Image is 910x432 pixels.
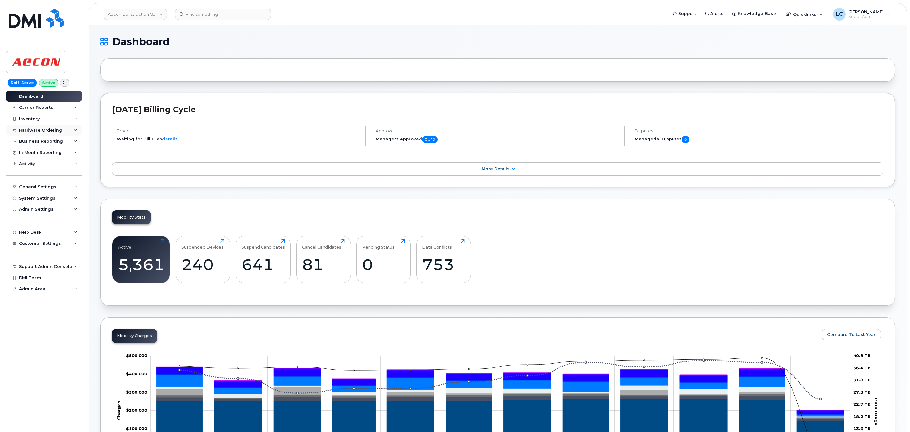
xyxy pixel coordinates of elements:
a: Suspend Candidates641 [242,239,285,280]
tspan: 31.8 TB [853,378,871,383]
a: Suspended Devices240 [181,239,224,280]
h4: Disputes [635,128,883,133]
g: $0 [126,426,147,431]
h2: [DATE] Billing Cycle [112,105,883,114]
tspan: $300,000 [126,390,147,395]
div: Suspended Devices [181,239,224,250]
tspan: $500,000 [126,353,147,358]
span: Dashboard [112,37,170,46]
tspan: Charges [116,401,121,420]
span: 0 [682,136,689,143]
div: 81 [302,255,345,274]
span: Compare To Last Year [827,331,875,337]
div: 240 [181,255,224,274]
tspan: 13.6 TB [853,426,871,431]
tspan: 22.7 TB [853,402,871,407]
a: Cancel Candidates81 [302,239,345,280]
g: Features [156,375,844,416]
g: QST [156,367,844,410]
g: $0 [126,408,147,413]
tspan: 27.3 TB [853,390,871,395]
h5: Managerial Disputes [635,136,883,143]
span: More Details [482,166,509,171]
a: Pending Status0 [362,239,405,280]
div: Active [118,239,131,250]
tspan: $200,000 [126,408,147,413]
div: Cancel Candidates [302,239,341,250]
button: Compare To Last Year [822,329,881,340]
div: 5,361 [118,255,164,274]
h4: Approvals [376,128,619,133]
div: 641 [242,255,285,274]
li: Waiting for Bill Files [117,136,360,142]
a: Active5,361 [118,239,164,280]
a: details [162,136,178,141]
div: Data Conflicts [422,239,452,250]
h4: Process [117,128,360,133]
g: $0 [126,353,147,358]
div: 0 [362,255,405,274]
tspan: 18.2 TB [853,414,871,419]
g: Hardware [156,386,844,417]
tspan: $400,000 [126,372,147,377]
div: Suspend Candidates [242,239,285,250]
div: 753 [422,255,465,274]
tspan: Data Usage [874,398,879,425]
tspan: 36.4 TB [853,365,871,370]
tspan: $100,000 [126,426,147,431]
a: Data Conflicts753 [422,239,465,280]
g: $0 [126,372,147,377]
g: GST [156,374,844,415]
span: 0 of 0 [422,136,438,143]
g: Roaming [156,396,844,421]
h5: Managers Approved [376,136,619,143]
tspan: 40.9 TB [853,353,871,358]
g: HST [156,367,844,414]
div: Pending Status [362,239,395,250]
g: $0 [126,390,147,395]
g: Cancellation [156,387,844,418]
